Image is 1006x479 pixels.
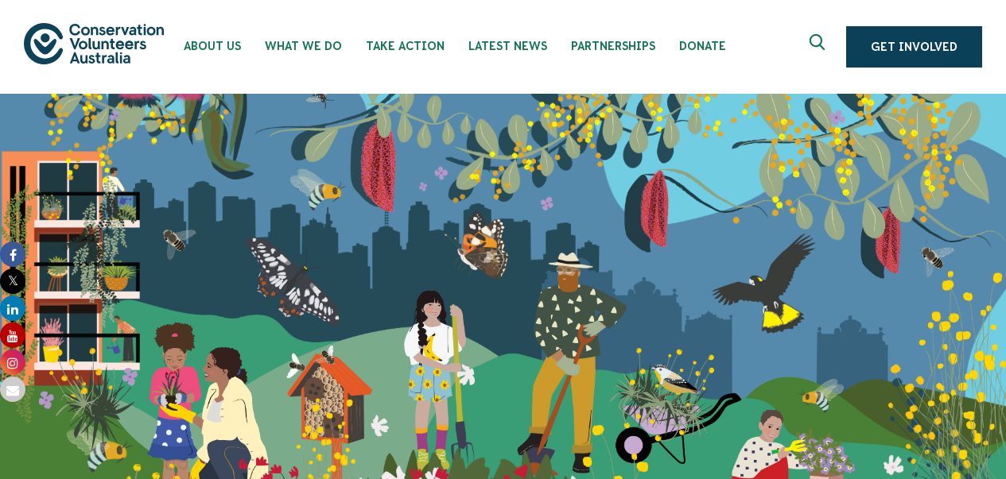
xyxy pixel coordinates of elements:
button: Expand search box Close search box [800,28,838,66]
span: Latest News [468,40,547,52]
a: Get Involved [846,26,982,68]
span: About Us [184,40,241,52]
span: What We Do [265,40,342,52]
img: logo.svg [24,23,164,64]
span: Expand search box [810,34,829,60]
span: Take Action [366,40,445,52]
span: Partnerships [571,40,655,52]
span: Donate [679,40,726,52]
